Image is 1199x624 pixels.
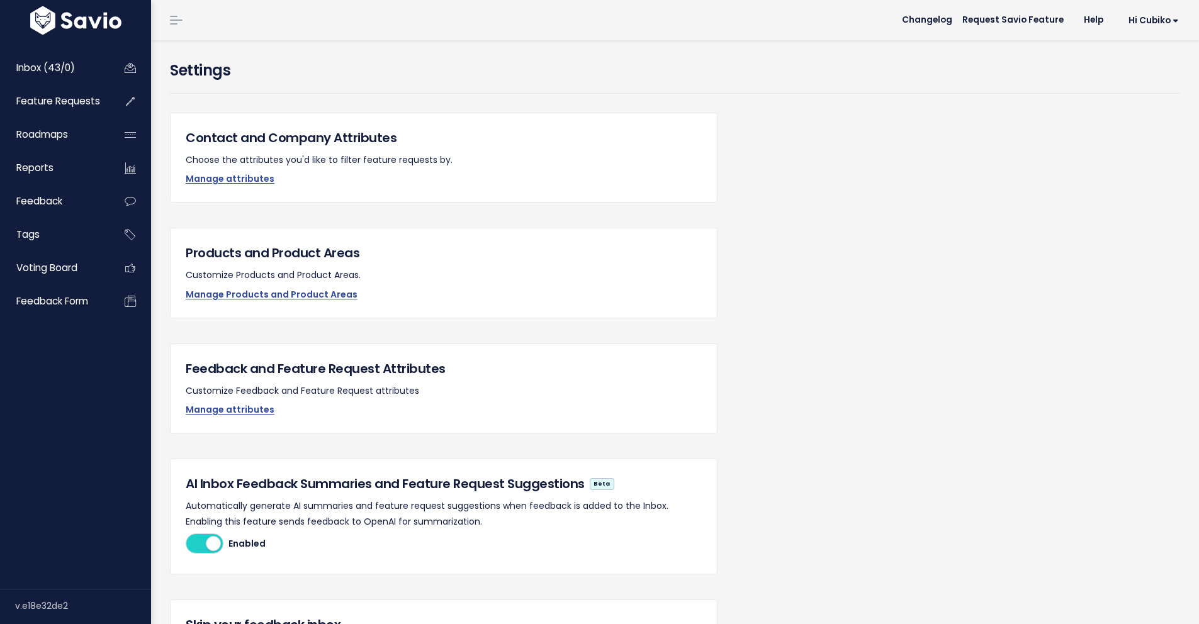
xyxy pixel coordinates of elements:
span: Hi Cubiko [1129,16,1179,25]
a: Reports [3,153,104,182]
a: Tags [3,220,104,249]
span: Tags [16,228,40,241]
a: Manage attributes [186,172,274,185]
a: Roadmaps [3,120,104,149]
p: Automatically generate AI summaries and feature request suggestions when feedback is added to the... [186,498,702,530]
img: logo-white.9d6f32f41409.svg [27,6,125,35]
h5: Products and Product Areas [186,243,702,262]
a: Help [1074,11,1113,30]
span: Inbox (43/0) [16,61,75,74]
a: Feedback form [3,287,104,316]
p: Choose the attributes you'd like to filter feature requests by. [186,152,702,168]
a: Hi Cubiko [1113,11,1189,30]
a: Feedback [3,187,104,216]
h5: AI Inbox Feedback Summaries and Feature Request Suggestions [186,474,702,493]
span: Roadmaps [16,128,68,141]
p: Customize Feedback and Feature Request attributes [186,383,702,399]
a: Feature Requests [3,87,104,116]
span: Reports [16,161,53,174]
h4: Settings [170,59,1180,82]
a: Inbox (43/0) [3,53,104,82]
h5: Contact and Company Attributes [186,128,702,147]
a: Voting Board [3,253,104,282]
h5: Feedback and Feature Request Attributes [186,359,702,378]
a: Manage Products and Product Areas [186,288,357,301]
strong: Beta [594,480,610,487]
span: Feedback [16,194,62,208]
span: Voting Board [16,261,77,274]
a: Request Savio Feature [952,11,1074,30]
a: Manage attributes [186,403,274,416]
span: Feature Requests [16,94,100,108]
div: v.e18e32de2 [15,589,151,622]
span: Enabled [228,533,270,554]
span: Changelog [902,16,952,25]
span: Feedback form [16,294,88,308]
p: Customize Products and Product Areas. [186,267,702,283]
